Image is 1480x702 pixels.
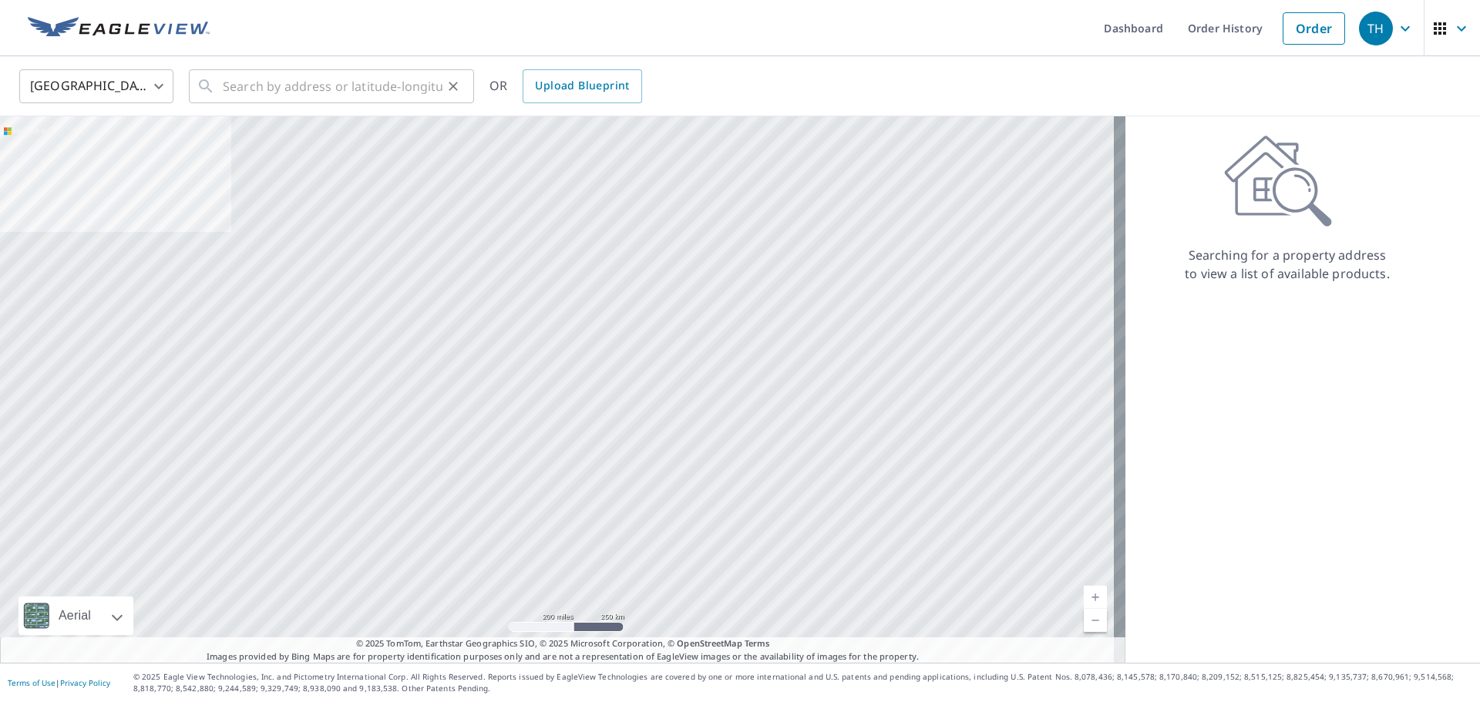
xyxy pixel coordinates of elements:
[489,69,642,103] div: OR
[1084,586,1107,609] a: Current Level 5, Zoom In
[8,677,55,688] a: Terms of Use
[442,76,464,97] button: Clear
[54,596,96,635] div: Aerial
[1184,246,1391,283] p: Searching for a property address to view a list of available products.
[523,69,641,103] a: Upload Blueprint
[133,671,1472,694] p: © 2025 Eagle View Technologies, Inc. and Pictometry International Corp. All Rights Reserved. Repo...
[8,678,110,687] p: |
[745,637,770,649] a: Terms
[356,637,770,650] span: © 2025 TomTom, Earthstar Geographics SIO, © 2025 Microsoft Corporation, ©
[1359,12,1393,45] div: TH
[1084,609,1107,632] a: Current Level 5, Zoom Out
[19,65,173,108] div: [GEOGRAPHIC_DATA]
[18,596,133,635] div: Aerial
[677,637,742,649] a: OpenStreetMap
[223,65,442,108] input: Search by address or latitude-longitude
[1283,12,1345,45] a: Order
[60,677,110,688] a: Privacy Policy
[28,17,210,40] img: EV Logo
[535,76,629,96] span: Upload Blueprint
